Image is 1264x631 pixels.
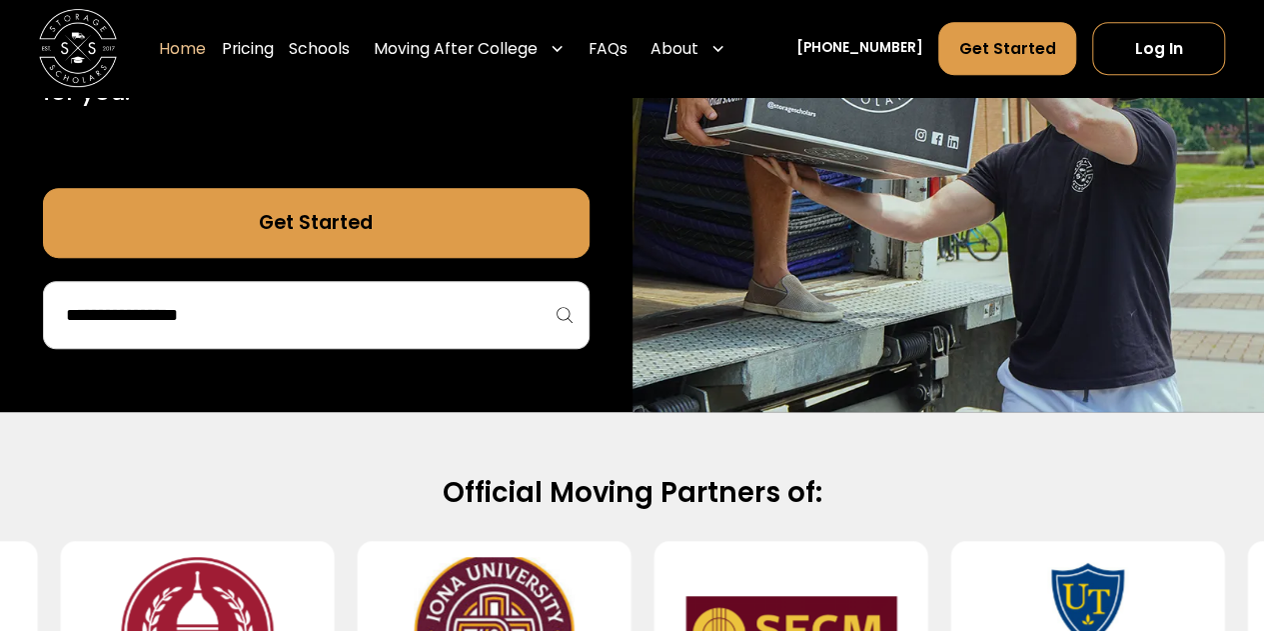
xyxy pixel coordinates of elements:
a: Get Started [43,188,590,258]
a: Get Started [938,22,1076,75]
div: About [650,37,698,60]
img: Storage Scholars main logo [39,10,117,88]
a: Log In [1092,22,1225,75]
a: Pricing [222,22,274,77]
a: Schools [289,22,350,77]
div: Moving After College [374,37,538,60]
div: Moving After College [366,22,573,77]
a: home [39,10,117,88]
div: About [642,22,733,77]
a: Home [159,22,206,77]
a: FAQs [589,22,628,77]
a: [PHONE_NUMBER] [796,39,923,60]
h2: Official Moving Partners of: [63,475,1201,511]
